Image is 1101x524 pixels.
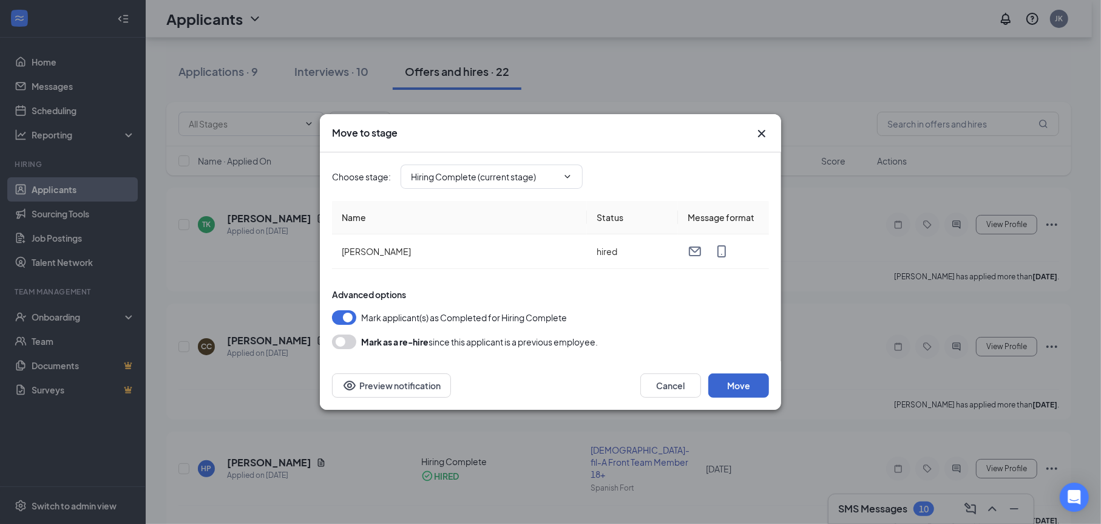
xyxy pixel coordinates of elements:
[332,126,398,140] h3: Move to stage
[342,378,357,393] svg: Eye
[754,126,769,141] button: Close
[754,126,769,141] svg: Cross
[587,201,678,234] th: Status
[342,246,411,257] span: [PERSON_NAME]
[361,310,567,325] span: Mark applicant(s) as Completed for Hiring Complete
[332,288,769,301] div: Advanced options
[332,201,587,234] th: Name
[640,373,701,398] button: Cancel
[332,170,391,183] span: Choose stage :
[678,201,769,234] th: Message format
[714,244,729,259] svg: MobileSms
[587,234,678,269] td: hired
[332,373,451,398] button: Preview notificationEye
[361,336,429,347] b: Mark as a re-hire
[1060,483,1089,512] div: Open Intercom Messenger
[361,335,598,349] div: since this applicant is a previous employee.
[563,172,572,182] svg: ChevronDown
[688,244,702,259] svg: Email
[708,373,769,398] button: Move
